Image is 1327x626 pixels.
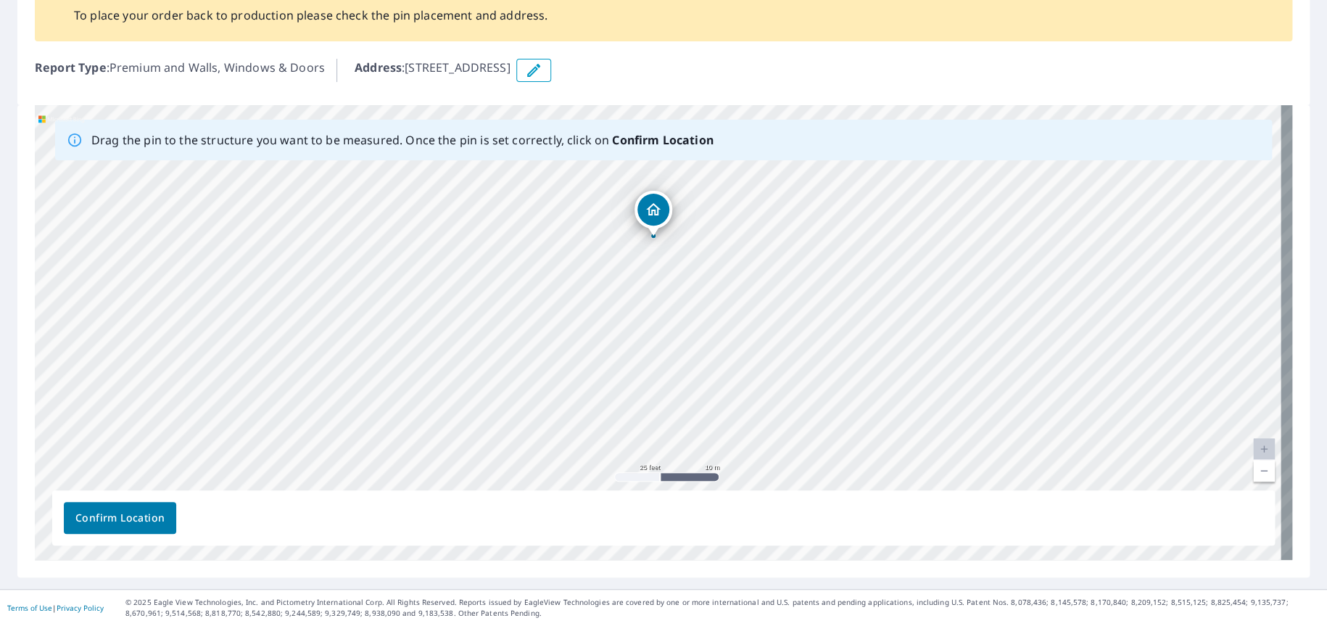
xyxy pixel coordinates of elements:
[355,59,402,75] b: Address
[1253,438,1275,460] a: Current Level 20, Zoom In Disabled
[74,7,547,24] p: To place your order back to production please check the pin placement and address.
[91,131,714,149] p: Drag the pin to the structure you want to be measured. Once the pin is set correctly, click on
[64,502,176,534] button: Confirm Location
[1253,460,1275,482] a: Current Level 20, Zoom Out
[35,59,325,82] p: : Premium and Walls, Windows & Doors
[35,59,107,75] b: Report Type
[634,191,672,236] div: Dropped pin, building 1, Residential property, 102 S 1st St Sanger, TX 76266
[7,604,104,612] p: |
[355,59,510,82] p: : [STREET_ADDRESS]
[57,603,104,613] a: Privacy Policy
[7,603,52,613] a: Terms of Use
[612,132,713,148] b: Confirm Location
[75,509,165,527] span: Confirm Location
[125,597,1320,619] p: © 2025 Eagle View Technologies, Inc. and Pictometry International Corp. All Rights Reserved. Repo...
